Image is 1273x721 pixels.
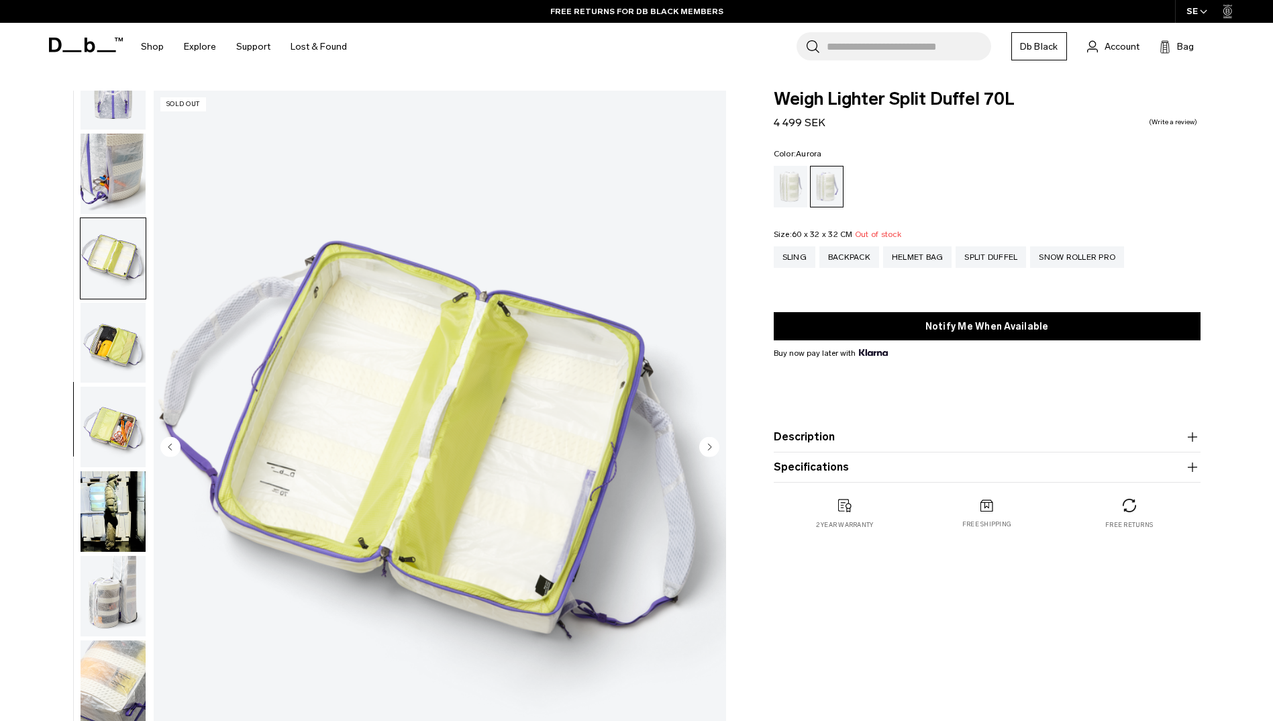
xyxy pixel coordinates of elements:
[1105,40,1139,54] span: Account
[550,5,723,17] a: FREE RETURNS FOR DB BLACK MEMBERS
[81,471,146,552] img: Weigh Lighter Split Duffel 70L Aurora
[796,149,822,158] span: Aurora
[81,556,146,636] img: Weigh_Lighter_Split_Duffel_70L_9.png
[80,471,146,552] button: Weigh Lighter Split Duffel 70L Aurora
[774,230,901,238] legend: Size:
[774,91,1201,108] span: Weigh Lighter Split Duffel 70L
[81,218,146,299] img: Weigh_Lighter_Split_Duffel_70L_5.png
[956,246,1026,268] a: Split Duffel
[792,230,853,239] span: 60 x 32 x 32 CM
[855,230,901,239] span: Out of stock
[774,166,807,207] a: Diffusion
[141,23,164,70] a: Shop
[1087,38,1139,54] a: Account
[160,436,181,459] button: Previous slide
[962,520,1011,529] p: Free shipping
[81,387,146,467] img: Weigh_Lighter_Split_Duffel_70L_7.png
[80,386,146,468] button: Weigh_Lighter_Split_Duffel_70L_7.png
[774,312,1201,340] button: Notify Me When Available
[810,166,844,207] a: Aurora
[1030,246,1124,268] a: Snow Roller Pro
[81,640,146,721] img: Weigh_Lighter_Split_Duffel_70L_10.png
[1160,38,1194,54] button: Bag
[774,150,822,158] legend: Color:
[774,116,825,129] span: 4 499 SEK
[291,23,347,70] a: Lost & Found
[774,246,815,268] a: Sling
[81,303,146,383] img: Weigh_Lighter_Split_Duffel_70L_6.png
[80,555,146,637] button: Weigh_Lighter_Split_Duffel_70L_9.png
[1177,40,1194,54] span: Bag
[1105,520,1153,530] p: Free returns
[699,436,719,459] button: Next slide
[80,133,146,215] button: Weigh_Lighter_Split_Duffel_70L_4.png
[1149,119,1197,126] a: Write a review
[131,23,357,70] nav: Main Navigation
[816,520,874,530] p: 2 year warranty
[80,302,146,384] button: Weigh_Lighter_Split_Duffel_70L_6.png
[160,97,206,111] p: Sold Out
[81,134,146,214] img: Weigh_Lighter_Split_Duffel_70L_4.png
[80,218,146,299] button: Weigh_Lighter_Split_Duffel_70L_5.png
[774,347,888,359] span: Buy now pay later with
[1011,32,1067,60] a: Db Black
[774,429,1201,445] button: Description
[819,246,879,268] a: Backpack
[883,246,952,268] a: Helmet Bag
[236,23,270,70] a: Support
[184,23,216,70] a: Explore
[774,459,1201,475] button: Specifications
[859,349,888,356] img: {"height" => 20, "alt" => "Klarna"}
